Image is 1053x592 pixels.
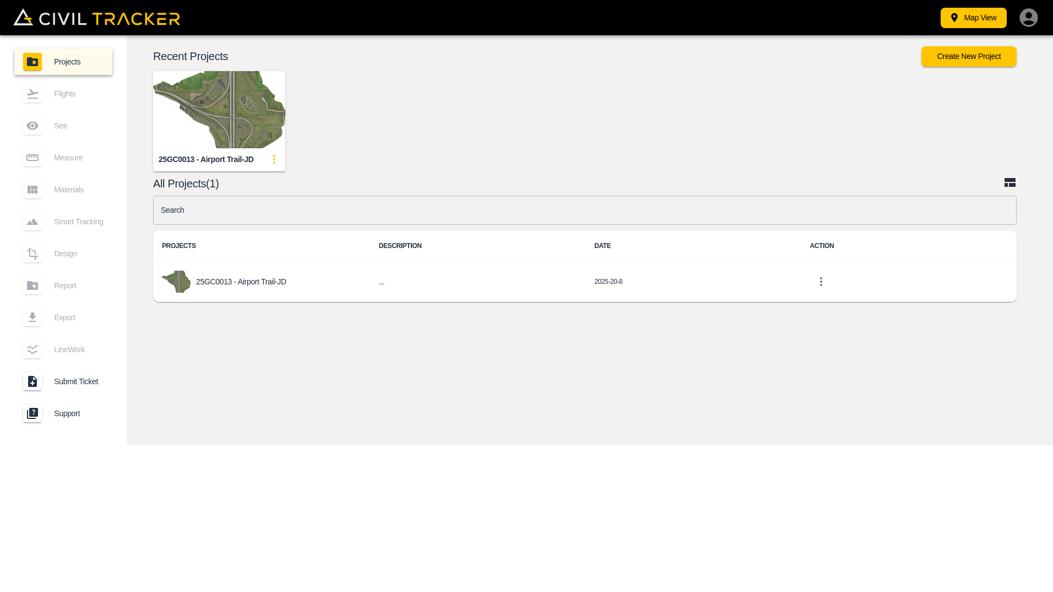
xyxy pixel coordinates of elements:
[14,400,112,427] a: Support
[54,409,104,418] span: Support
[162,271,191,293] img: project-image
[153,179,1003,188] p: All Projects(1)
[153,230,1017,302] table: project-list-table
[14,368,112,395] a: Submit Ticket
[196,277,286,286] p: 25GC0013 - Airport Trail-JD
[379,275,577,289] h6: ...
[921,46,1017,67] button: Create New Project
[370,230,585,262] th: DESCRIPTION
[153,71,285,148] img: 25GC0013 - Airport Trail-JD
[153,230,370,262] th: PROJECTS
[585,262,801,302] td: 2025-20-8
[801,230,1017,262] th: ACTION
[13,8,180,25] img: Civil Tracker
[14,49,112,75] a: Projects
[263,148,285,170] button: update-card-details
[153,52,921,61] p: Recent Projects
[159,154,254,165] div: 25GC0013 - Airport Trail-JD
[585,230,801,262] th: DATE
[941,8,1007,28] button: Map View
[54,377,104,386] span: Submit Ticket
[54,57,104,66] span: Projects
